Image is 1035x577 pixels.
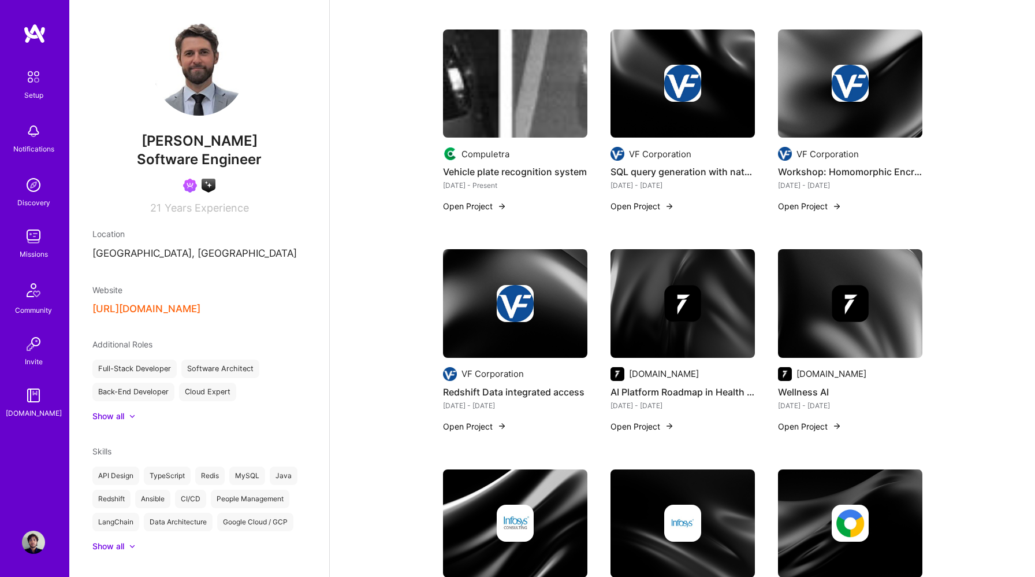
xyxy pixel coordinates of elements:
[20,276,47,304] img: Community
[19,531,48,554] a: User Avatar
[92,303,200,315] button: [URL][DOMAIN_NAME]
[497,285,534,322] img: Company logo
[629,148,691,160] div: VF Corporation
[92,383,174,401] div: Back-End Developer
[778,29,922,138] img: cover
[153,23,245,116] img: User Avatar
[610,164,755,179] h4: SQL query generation with natural language for internal company's database
[610,420,674,432] button: Open Project
[92,541,124,552] div: Show all
[217,513,293,531] div: Google Cloud / GCP
[22,173,45,197] img: discovery
[664,505,701,542] img: Company logo
[610,29,755,138] img: cover
[22,225,45,248] img: teamwork
[22,120,45,143] img: bell
[92,467,139,485] div: API Design
[497,202,507,211] img: arrow-right
[443,164,587,179] h4: Vehicle plate recognition system
[796,148,859,160] div: VF Corporation
[778,400,922,412] div: [DATE] - [DATE]
[183,179,197,193] img: Been on Mission
[22,332,45,356] img: Invite
[137,151,262,168] span: Software Engineer
[20,248,48,260] div: Missions
[497,505,534,542] img: Company logo
[610,200,674,212] button: Open Project
[92,513,139,531] div: LangChain
[665,421,674,431] img: arrow-right
[92,446,111,456] span: Skills
[229,467,265,485] div: MySQL
[23,23,46,44] img: logo
[796,368,866,380] div: [DOMAIN_NAME]
[150,202,161,214] span: 21
[144,513,213,531] div: Data Architecture
[610,147,624,161] img: Company logo
[443,200,507,212] button: Open Project
[832,505,869,542] img: Company logo
[443,384,587,400] h4: Redshift Data integrated access
[610,367,624,381] img: Company logo
[92,490,131,508] div: Redshift
[165,202,249,214] span: Years Experience
[778,200,842,212] button: Open Project
[443,367,457,381] img: Company logo
[443,249,587,358] img: cover
[778,367,792,381] img: Company logo
[778,420,842,432] button: Open Project
[443,147,457,161] img: Company logo
[195,467,225,485] div: Redis
[92,410,124,422] div: Show all
[778,164,922,179] h4: Workshop: Homomorphic Encryption and Multi-party Computation in Retail
[135,490,170,508] div: Ansible
[610,384,755,400] h4: AI Platform Roadmap in Health Sciences
[202,179,215,193] img: A.I. guild
[92,339,152,349] span: Additional Roles
[443,400,587,412] div: [DATE] - [DATE]
[832,421,842,431] img: arrow-right
[92,285,122,295] span: Website
[778,147,792,161] img: Company logo
[832,65,869,102] img: Company logo
[92,228,306,240] div: Location
[461,368,524,380] div: VF Corporation
[92,247,306,261] p: [GEOGRAPHIC_DATA], [GEOGRAPHIC_DATA]
[22,531,45,554] img: User Avatar
[21,65,46,89] img: setup
[778,384,922,400] h4: Wellness AI
[92,132,306,150] span: [PERSON_NAME]
[461,148,509,160] div: Compuletra
[181,360,259,378] div: Software Architect
[13,143,54,155] div: Notifications
[92,360,177,378] div: Full-Stack Developer
[832,285,869,322] img: Company logo
[610,249,755,358] img: cover
[778,179,922,191] div: [DATE] - [DATE]
[270,467,297,485] div: Java
[24,89,43,101] div: Setup
[175,490,206,508] div: CI/CD
[664,285,701,322] img: Company logo
[211,490,289,508] div: People Management
[665,202,674,211] img: arrow-right
[17,197,50,209] div: Discovery
[778,249,922,358] img: cover
[443,29,587,138] img: Vehicle plate recognition system
[497,421,507,431] img: arrow-right
[15,304,52,316] div: Community
[179,383,236,401] div: Cloud Expert
[610,179,755,191] div: [DATE] - [DATE]
[629,368,699,380] div: [DOMAIN_NAME]
[443,179,587,191] div: [DATE] - Present
[25,356,43,368] div: Invite
[6,407,62,419] div: [DOMAIN_NAME]
[832,202,842,211] img: arrow-right
[144,467,191,485] div: TypeScript
[610,400,755,412] div: [DATE] - [DATE]
[22,384,45,407] img: guide book
[443,420,507,432] button: Open Project
[664,65,701,102] img: Company logo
